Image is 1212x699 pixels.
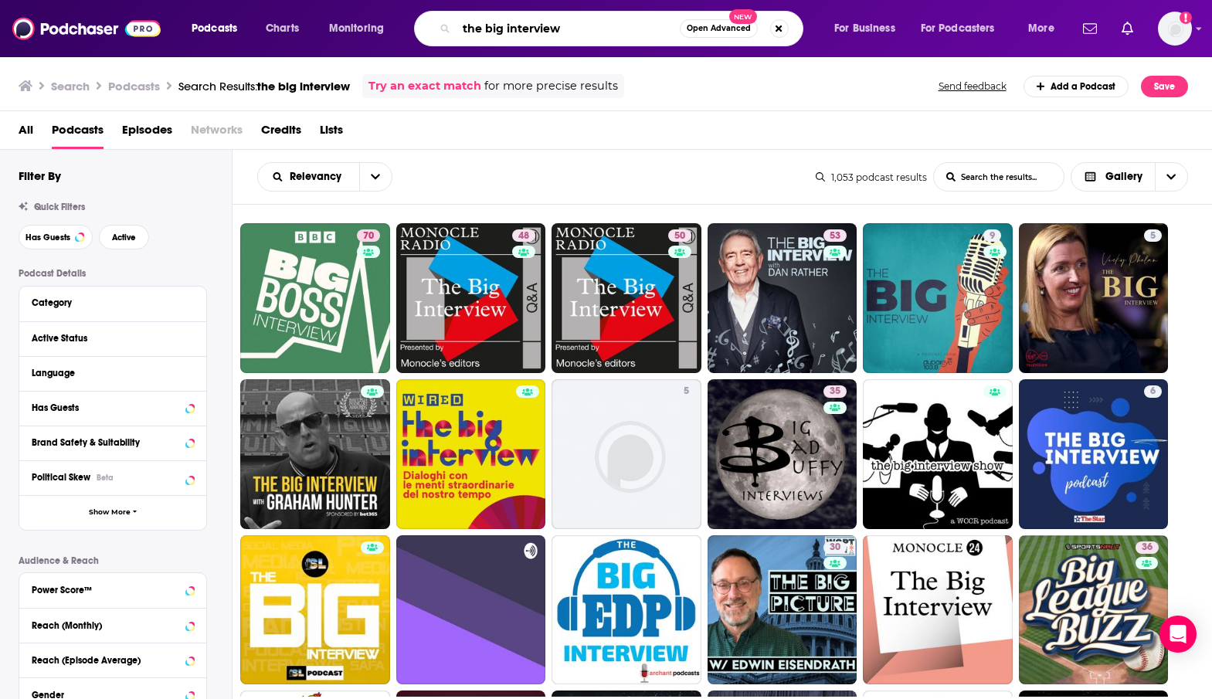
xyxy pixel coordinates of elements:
button: open menu [359,163,392,191]
button: Save [1141,76,1188,97]
div: Brand Safety & Suitability [32,437,181,448]
button: Show profile menu [1158,12,1192,46]
span: 36 [1142,540,1153,555]
span: For Podcasters [921,18,995,39]
button: Language [32,363,194,382]
button: open menu [258,171,359,182]
a: Search Results:the big interview [178,79,350,93]
a: 5 [1144,229,1162,242]
span: 5 [1150,229,1156,244]
a: 30 [708,535,857,685]
h3: Search [51,79,90,93]
span: 70 [363,229,374,244]
a: 6 [1144,385,1162,398]
span: Open Advanced [687,25,751,32]
span: Active [112,233,136,242]
a: Lists [320,117,343,149]
button: Active Status [32,328,194,348]
a: 5 [677,385,695,398]
a: 6 [1019,379,1169,529]
span: More [1028,18,1054,39]
a: 9 [983,229,1001,242]
a: 35 [708,379,857,529]
span: 53 [830,229,840,244]
span: for more precise results [484,77,618,95]
a: 30 [823,541,847,554]
span: 5 [684,384,689,399]
span: Gallery [1105,171,1142,182]
p: Audience & Reach [19,555,207,566]
div: Open Intercom Messenger [1159,616,1197,653]
a: 70 [240,223,390,373]
div: Beta [97,473,114,483]
a: 36 [1136,541,1159,554]
p: Podcast Details [19,268,207,279]
a: 36 [1019,535,1169,685]
h2: Choose List sort [257,162,392,192]
a: Show notifications dropdown [1077,15,1103,42]
span: Relevancy [290,171,347,182]
input: Search podcasts, credits, & more... [457,16,680,41]
button: Send feedback [934,80,1011,93]
button: Power Score™ [32,579,194,599]
button: Reach (Episode Average) [32,650,194,669]
button: Choose View [1071,162,1189,192]
div: Reach (Monthly) [32,620,181,631]
a: 5 [552,379,701,529]
h3: Podcasts [108,79,160,93]
div: Active Status [32,333,184,344]
span: Monitoring [329,18,384,39]
img: User Profile [1158,12,1192,46]
span: Quick Filters [34,202,85,212]
a: 50 [668,229,691,242]
span: Podcasts [192,18,237,39]
button: open menu [911,16,1017,41]
a: Add a Podcast [1024,76,1129,97]
a: 48 [396,223,546,373]
span: Political Skew [32,472,90,483]
span: 48 [518,229,529,244]
button: Brand Safety & Suitability [32,433,194,452]
div: 1,053 podcast results [816,171,927,183]
span: Charts [266,18,299,39]
a: 5 [1019,223,1169,373]
button: Show More [19,495,206,530]
a: Podcasts [52,117,104,149]
a: Show notifications dropdown [1115,15,1139,42]
button: Reach (Monthly) [32,615,194,634]
a: 35 [823,385,847,398]
a: All [19,117,33,149]
span: the big interview [257,79,350,93]
button: open menu [1017,16,1074,41]
span: 35 [830,384,840,399]
a: 70 [357,229,380,242]
span: 6 [1150,384,1156,399]
svg: Add a profile image [1180,12,1192,24]
button: Has Guests [32,398,194,417]
button: Active [99,225,149,249]
span: Has Guests [25,233,70,242]
div: Has Guests [32,402,181,413]
a: Episodes [122,117,172,149]
a: 48 [512,229,535,242]
button: open menu [181,16,257,41]
div: Reach (Episode Average) [32,655,181,666]
div: Search Results: [178,79,350,93]
span: 9 [990,229,995,244]
h2: Filter By [19,168,61,183]
div: Language [32,368,184,378]
span: For Business [834,18,895,39]
img: Podchaser - Follow, Share and Rate Podcasts [12,14,161,43]
a: Credits [261,117,301,149]
button: open menu [318,16,404,41]
span: 30 [830,540,840,555]
a: 50 [552,223,701,373]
